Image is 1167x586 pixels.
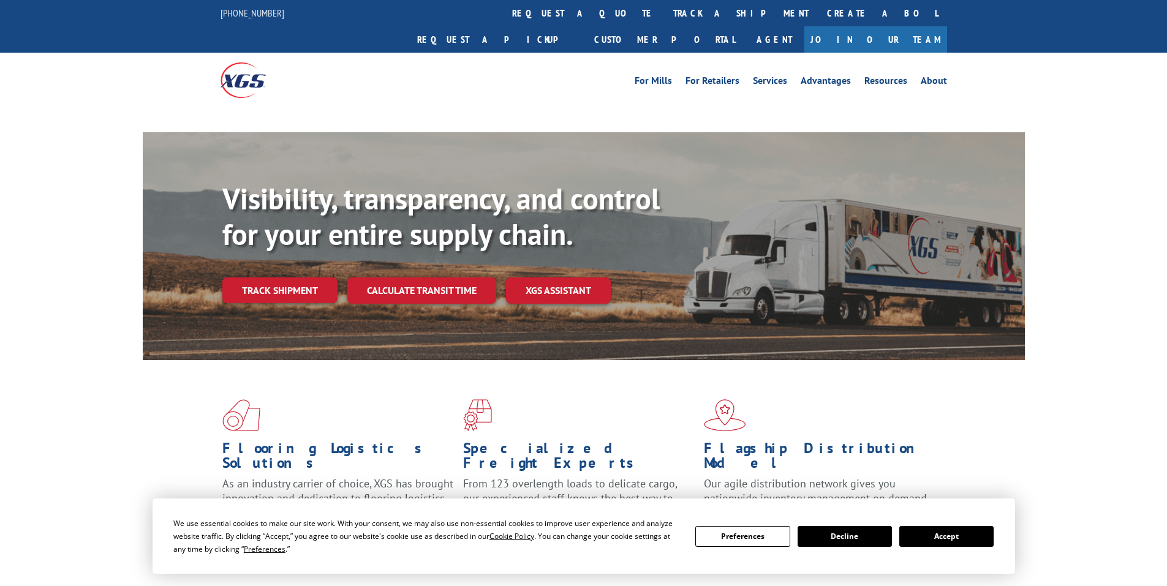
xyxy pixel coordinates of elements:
b: Visibility, transparency, and control for your entire supply chain. [222,179,660,253]
span: Cookie Policy [489,531,534,541]
a: For Mills [635,76,672,89]
p: From 123 overlength loads to delicate cargo, our experienced staff knows the best way to move you... [463,476,695,531]
a: Agent [744,26,804,53]
span: Preferences [244,544,285,554]
h1: Flooring Logistics Solutions [222,441,454,476]
img: xgs-icon-flagship-distribution-model-red [704,399,746,431]
img: xgs-icon-total-supply-chain-intelligence-red [222,399,260,431]
a: Join Our Team [804,26,947,53]
span: Our agile distribution network gives you nationwide inventory management on demand. [704,476,929,505]
h1: Specialized Freight Experts [463,441,695,476]
a: About [921,76,947,89]
a: Services [753,76,787,89]
div: Cookie Consent Prompt [153,498,1015,574]
a: For Retailers [685,76,739,89]
a: Customer Portal [585,26,744,53]
span: As an industry carrier of choice, XGS has brought innovation and dedication to flooring logistics... [222,476,453,520]
a: Calculate transit time [347,277,496,304]
h1: Flagship Distribution Model [704,441,935,476]
div: We use essential cookies to make our site work. With your consent, we may also use non-essential ... [173,517,681,555]
img: xgs-icon-focused-on-flooring-red [463,399,492,431]
button: Preferences [695,526,790,547]
a: XGS ASSISTANT [506,277,611,304]
a: Track shipment [222,277,338,303]
a: Resources [864,76,907,89]
button: Decline [798,526,892,547]
a: Request a pickup [408,26,585,53]
a: [PHONE_NUMBER] [221,7,284,19]
a: Advantages [801,76,851,89]
button: Accept [899,526,994,547]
